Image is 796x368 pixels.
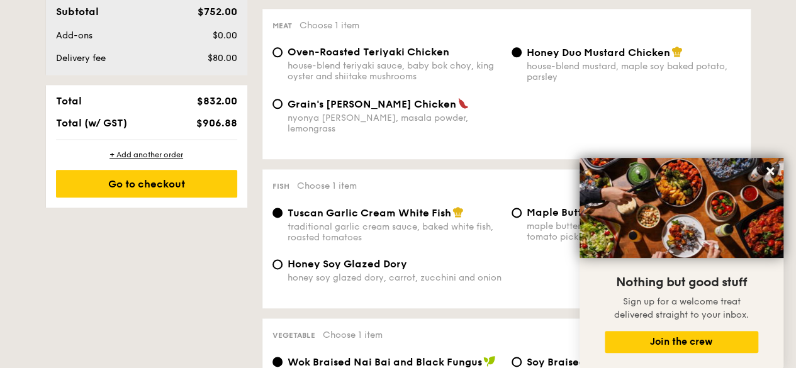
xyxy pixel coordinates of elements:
span: Subtotal [56,6,99,18]
span: $752.00 [197,6,237,18]
span: Maple Butter Dory [527,206,619,218]
span: $906.88 [196,117,237,129]
img: icon-spicy.37a8142b.svg [457,98,469,109]
div: house-blend teriyaki sauce, baby bok choy, king oyster and shiitake mushrooms [288,60,502,82]
span: $832.00 [196,95,237,107]
img: DSC07876-Edit02-Large.jpeg [580,158,783,258]
span: Nothing but good stuff [616,275,747,290]
span: $0.00 [212,30,237,41]
div: house-blend mustard, maple soy baked potato, parsley [527,61,741,82]
div: Go to checkout [56,170,237,198]
div: nyonya [PERSON_NAME], masala powder, lemongrass [288,113,502,134]
button: Join the crew [605,331,758,353]
div: traditional garlic cream sauce, baked white fish, roasted tomatoes [288,221,502,243]
button: Close [760,161,780,181]
span: Grain's [PERSON_NAME] Chicken [288,98,456,110]
span: Sign up for a welcome treat delivered straight to your inbox. [614,296,749,320]
span: Fish [272,182,289,191]
img: icon-vegan.f8ff3823.svg [483,355,496,367]
span: Add-ons [56,30,92,41]
input: Grain's [PERSON_NAME] Chickennyonya [PERSON_NAME], masala powder, lemongrass [272,99,283,109]
span: Honey Duo Mustard Chicken [527,47,670,59]
span: Choose 1 item [300,20,359,31]
span: Total [56,95,82,107]
input: Honey Soy Glazed Doryhoney soy glazed dory, carrot, zucchini and onion [272,259,283,269]
span: Oven-Roasted Teriyaki Chicken [288,46,449,58]
span: ⁠Soy Braised Tau Kee & Tau Pok [527,356,680,368]
img: icon-chef-hat.a58ddaea.svg [452,206,464,218]
input: Maple Butter Dorymaple butter, romesco sauce, raisin, cherry tomato pickle [512,208,522,218]
div: maple butter, romesco sauce, raisin, cherry tomato pickle [527,221,741,242]
span: Delivery fee [56,53,106,64]
div: honey soy glazed dory, carrot, zucchini and onion [288,272,502,283]
input: Tuscan Garlic Cream White Fishtraditional garlic cream sauce, baked white fish, roasted tomatoes [272,208,283,218]
input: Honey Duo Mustard Chickenhouse-blend mustard, maple soy baked potato, parsley [512,47,522,57]
span: Total (w/ GST) [56,117,127,129]
input: Oven-Roasted Teriyaki Chickenhouse-blend teriyaki sauce, baby bok choy, king oyster and shiitake ... [272,47,283,57]
img: icon-chef-hat.a58ddaea.svg [671,46,683,57]
span: Honey Soy Glazed Dory [288,258,407,270]
input: Wok Braised Nai Bai and Black Fungussuperior mushroom oyster soy sauce, crunchy black fungus, poa... [272,357,283,367]
span: Meat [272,21,292,30]
span: Choose 1 item [297,181,357,191]
span: Vegetable [272,331,315,340]
span: Choose 1 item [323,330,383,340]
span: Wok Braised Nai Bai and Black Fungus [288,356,482,368]
div: + Add another order [56,150,237,160]
input: ⁠Soy Braised Tau Kee & Tau Pokcamellia mushroom, star anise, [PERSON_NAME] [512,357,522,367]
span: $80.00 [207,53,237,64]
span: Tuscan Garlic Cream White Fish [288,207,451,219]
